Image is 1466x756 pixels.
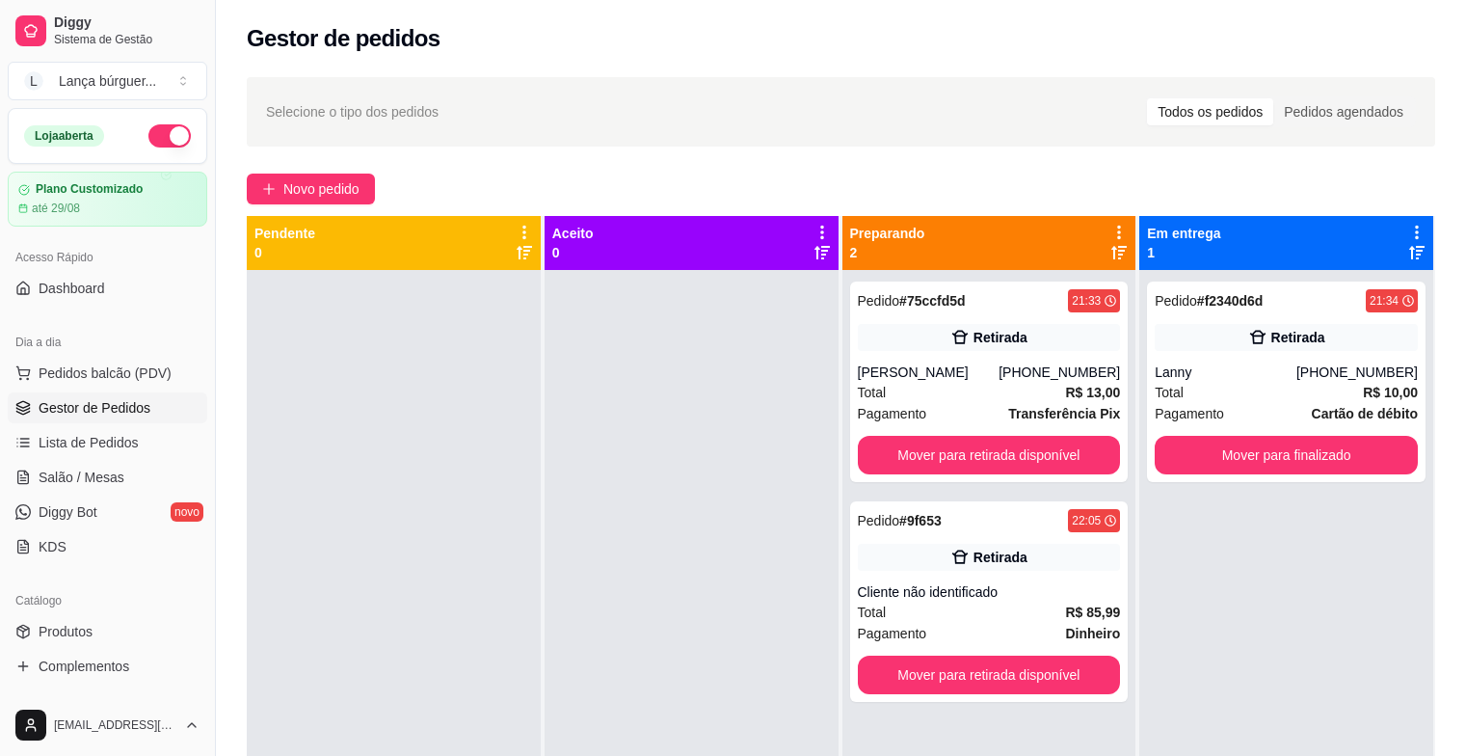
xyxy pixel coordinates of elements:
[24,71,43,91] span: L
[8,616,207,647] a: Produtos
[1312,406,1418,421] strong: Cartão de débito
[973,328,1027,347] div: Retirada
[54,32,200,47] span: Sistema de Gestão
[39,433,139,452] span: Lista de Pedidos
[1155,436,1418,474] button: Mover para finalizado
[39,398,150,418] span: Gestor de Pedidos
[24,125,104,147] div: Loja aberta
[39,364,172,383] span: Pedidos balcão (PDV)
[858,363,1000,382] div: [PERSON_NAME]
[1147,98,1273,125] div: Todos os pedidos
[1072,293,1101,309] div: 21:33
[858,656,1121,694] button: Mover para retirada disponível
[899,293,966,309] strong: # 75ccfd5d
[1155,382,1184,403] span: Total
[1370,293,1399,309] div: 21:34
[54,717,176,733] span: [EMAIL_ADDRESS][DOMAIN_NAME]
[54,14,200,32] span: Diggy
[858,623,927,644] span: Pagamento
[552,224,594,243] p: Aceito
[858,582,1121,602] div: Cliente não identificado
[858,382,887,403] span: Total
[1155,293,1197,309] span: Pedido
[247,23,440,54] h2: Gestor de pedidos
[973,548,1027,567] div: Retirada
[1197,293,1264,309] strong: # f2340d6d
[1065,385,1120,400] strong: R$ 13,00
[1296,363,1418,382] div: [PHONE_NUMBER]
[39,468,124,487] span: Salão / Mesas
[148,124,191,148] button: Alterar Status
[1072,513,1101,528] div: 22:05
[1065,626,1120,641] strong: Dinheiro
[254,224,315,243] p: Pendente
[39,502,97,522] span: Diggy Bot
[999,363,1120,382] div: [PHONE_NUMBER]
[39,537,67,556] span: KDS
[254,243,315,262] p: 0
[8,651,207,682] a: Complementos
[1065,605,1120,620] strong: R$ 85,99
[850,243,925,262] p: 2
[8,327,207,358] div: Dia a dia
[8,242,207,273] div: Acesso Rápido
[1008,406,1120,421] strong: Transferência Pix
[8,531,207,562] a: KDS
[1155,363,1296,382] div: Lanny
[262,182,276,196] span: plus
[858,513,900,528] span: Pedido
[858,293,900,309] span: Pedido
[39,657,129,676] span: Complementos
[247,174,375,204] button: Novo pedido
[39,622,93,641] span: Produtos
[858,436,1121,474] button: Mover para retirada disponível
[8,8,207,54] a: DiggySistema de Gestão
[39,279,105,298] span: Dashboard
[552,243,594,262] p: 0
[36,182,143,197] article: Plano Customizado
[8,358,207,389] button: Pedidos balcão (PDV)
[266,101,439,122] span: Selecione o tipo dos pedidos
[858,602,887,623] span: Total
[858,403,927,424] span: Pagamento
[283,178,360,200] span: Novo pedido
[32,201,80,216] article: até 29/08
[8,462,207,493] a: Salão / Mesas
[8,702,207,748] button: [EMAIL_ADDRESS][DOMAIN_NAME]
[1363,385,1418,400] strong: R$ 10,00
[8,585,207,616] div: Catálogo
[1147,243,1220,262] p: 1
[8,172,207,227] a: Plano Customizadoaté 29/08
[850,224,925,243] p: Preparando
[8,392,207,423] a: Gestor de Pedidos
[8,427,207,458] a: Lista de Pedidos
[899,513,942,528] strong: # 9f653
[1273,98,1414,125] div: Pedidos agendados
[1271,328,1325,347] div: Retirada
[8,273,207,304] a: Dashboard
[59,71,156,91] div: Lança búrguer ...
[8,497,207,527] a: Diggy Botnovo
[1147,224,1220,243] p: Em entrega
[1155,403,1224,424] span: Pagamento
[8,62,207,100] button: Select a team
